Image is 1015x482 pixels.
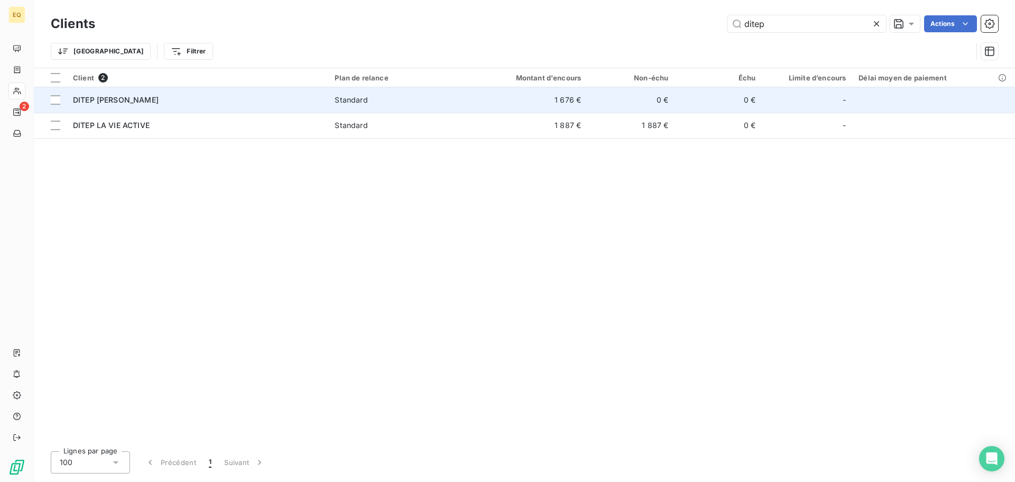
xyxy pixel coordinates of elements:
[594,74,668,82] div: Non-échu
[587,87,675,113] td: 0 €
[73,74,94,82] span: Client
[470,113,587,138] td: 1 887 €
[202,451,218,474] button: 1
[979,446,1004,471] div: Open Intercom Messenger
[768,74,846,82] div: Limite d’encours
[51,43,151,60] button: [GEOGRAPHIC_DATA]
[727,15,886,32] input: Rechercher
[335,95,367,105] div: Standard
[20,102,29,111] span: 2
[8,459,25,476] img: Logo LeanPay
[73,95,159,104] span: DITEP [PERSON_NAME]
[218,451,271,474] button: Suivant
[843,120,846,131] span: -
[73,121,150,130] span: DITEP LA VIE ACTIVE
[924,15,977,32] button: Actions
[587,113,675,138] td: 1 887 €
[335,120,367,131] div: Standard
[675,87,762,113] td: 0 €
[60,457,72,468] span: 100
[139,451,202,474] button: Précédent
[209,457,211,468] span: 1
[675,113,762,138] td: 0 €
[98,73,108,83] span: 2
[843,95,846,105] span: -
[51,14,95,33] h3: Clients
[859,74,1009,82] div: Délai moyen de paiement
[8,6,25,23] div: EQ
[477,74,581,82] div: Montant d'encours
[470,87,587,113] td: 1 676 €
[335,74,464,82] div: Plan de relance
[164,43,213,60] button: Filtrer
[681,74,755,82] div: Échu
